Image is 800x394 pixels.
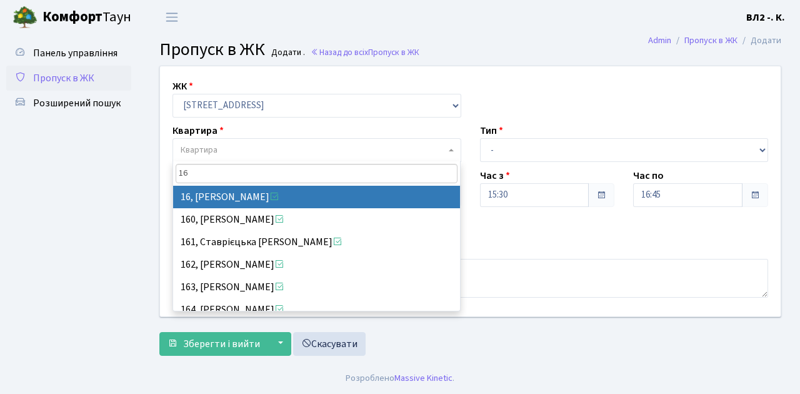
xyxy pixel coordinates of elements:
b: Комфорт [42,7,102,27]
button: Зберегти і вийти [159,332,268,356]
a: Розширений пошук [6,91,131,116]
a: Admin [648,34,671,47]
span: Пропуск в ЖК [159,37,265,62]
a: Панель управління [6,41,131,66]
a: Скасувати [293,332,366,356]
label: Тип [480,123,503,138]
a: ВЛ2 -. К. [746,10,785,25]
li: 160, [PERSON_NAME] [173,208,461,231]
a: Назад до всіхПропуск в ЖК [311,46,419,58]
a: Пропуск в ЖК [684,34,737,47]
span: Пропуск в ЖК [33,71,94,85]
li: 164, [PERSON_NAME] [173,298,461,321]
label: Квартира [172,123,224,138]
span: Розширений пошук [33,96,121,110]
button: Переключити навігацію [156,7,187,28]
li: 162, [PERSON_NAME] [173,253,461,276]
span: Зберегти і вийти [183,337,260,351]
a: Пропуск в ЖК [6,66,131,91]
small: Додати . [269,48,305,58]
a: Massive Kinetic [394,371,452,385]
span: Пропуск в ЖК [368,46,419,58]
li: Додати [737,34,781,48]
span: Панель управління [33,46,117,60]
label: ЖК [172,79,193,94]
label: Час з [480,168,510,183]
b: ВЛ2 -. К. [746,11,785,24]
li: 163, [PERSON_NAME] [173,276,461,298]
div: Розроблено . [346,371,454,385]
img: logo.png [12,5,37,30]
span: Таун [42,7,131,28]
span: Квартира [181,144,217,156]
nav: breadcrumb [629,28,800,54]
li: 161, Ставрієцька [PERSON_NAME] [173,231,461,253]
li: 16, [PERSON_NAME] [173,186,461,208]
label: Час по [633,168,664,183]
